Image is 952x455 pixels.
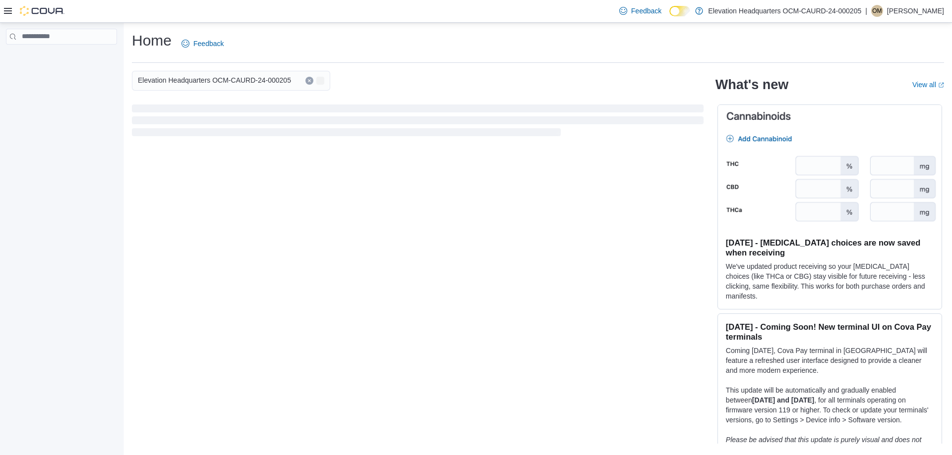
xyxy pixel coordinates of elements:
p: We've updated product receiving so your [MEDICAL_DATA] choices (like THCa or CBG) stay visible fo... [726,261,934,301]
a: Feedback [178,34,228,53]
p: This update will be automatically and gradually enabled between , for all terminals operating on ... [726,385,934,425]
h2: What's new [715,77,788,93]
strong: [DATE] and [DATE] [752,396,814,404]
span: Feedback [631,6,661,16]
p: Coming [DATE], Cova Pay terminal in [GEOGRAPHIC_DATA] will feature a refreshed user interface des... [726,346,934,375]
span: Loading [132,106,704,138]
input: Dark Mode [669,6,690,16]
p: | [865,5,867,17]
span: Feedback [193,39,224,49]
a: Feedback [615,1,665,21]
p: Elevation Headquarters OCM-CAURD-24-000205 [708,5,861,17]
em: Please be advised that this update is purely visual and does not impact payment functionality. [726,436,922,454]
nav: Complex example [6,47,117,70]
h3: [DATE] - [MEDICAL_DATA] choices are now saved when receiving [726,238,934,257]
h1: Home [132,31,172,51]
img: Cova [20,6,64,16]
button: Clear input [305,77,313,85]
span: OM [872,5,882,17]
p: [PERSON_NAME] [887,5,944,17]
span: Elevation Headquarters OCM-CAURD-24-000205 [138,74,291,86]
span: Dark Mode [669,16,670,17]
a: View allExternal link [912,81,944,89]
h3: [DATE] - Coming Soon! New terminal UI on Cova Pay terminals [726,322,934,342]
svg: External link [938,82,944,88]
div: Osvaldo Montalvo [871,5,883,17]
button: Open list of options [316,77,324,85]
